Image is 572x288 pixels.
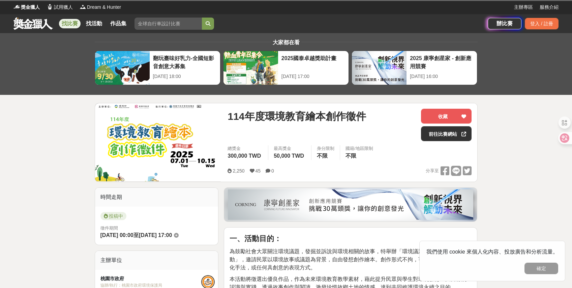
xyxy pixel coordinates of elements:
div: 桃園市政府 [100,275,201,282]
span: 我們使用 cookie 來個人化內容、投放廣告和分析流量。 [426,249,558,255]
span: 分享至 [426,166,439,176]
span: 至 [133,232,139,238]
a: 主辦專區 [514,4,533,11]
span: 徵件期間 [100,226,118,231]
img: Logo [13,3,20,10]
div: 登入 / 註冊 [525,18,559,29]
span: [DATE] 17:00 [139,232,172,238]
img: be6ed63e-7b41-4cb8-917a-a53bd949b1b4.png [228,189,473,220]
span: 總獎金 [228,145,263,152]
div: 身分限制 [317,145,334,152]
div: 2025國泰卓越獎助計畫 [281,54,345,70]
a: 2025國泰卓越獎助計畫[DATE] 17:00 [223,51,349,85]
a: 2025 康寧創星家 - 創新應用競賽[DATE] 16:00 [352,51,477,85]
strong: 一、活動目的： [230,234,281,243]
a: 服務介紹 [540,4,559,11]
span: 2,250 [233,168,244,174]
span: 為鼓勵社會大眾關注環境議題，發掘並訴說與環境相關的故事，特舉辦「環境議題繪本創作徵件活動」，邀請民眾以環境故事或議題為背景，自由發想創作繪本。創作形式不拘，可為真人真事、擬人化手法，或任何具創意... [230,248,467,270]
span: 投稿中 [100,212,126,220]
a: 辦比賽 [488,18,521,29]
a: Logo試用獵人 [47,4,73,11]
div: 國籍/地區限制 [345,145,373,152]
span: 不限 [317,153,328,159]
span: 最高獎金 [274,145,306,152]
input: 全球自行車設計比賽 [134,18,202,30]
a: 前往比賽網站 [421,126,472,141]
div: 翻玩臺味好乳力-全國短影音創意大募集 [153,54,217,70]
a: LogoDream & Hunter [80,4,121,11]
div: 主辦單位 [95,251,218,270]
div: [DATE] 16:00 [410,73,474,80]
span: 大家都在看 [271,40,301,45]
span: 45 [255,168,261,174]
span: 50,000 TWD [274,153,304,159]
span: [DATE] 00:00 [100,232,133,238]
a: Logo獎金獵人 [13,4,40,11]
button: 收藏 [421,109,472,124]
div: [DATE] 18:00 [153,73,217,80]
img: Logo [80,3,86,10]
span: 114年度環境教育繪本創作徵件 [228,109,366,124]
span: 試用獵人 [54,4,73,11]
a: 翻玩臺味好乳力-全國短影音創意大募集[DATE] 18:00 [95,51,220,85]
div: 時間走期 [95,188,218,207]
span: 不限 [345,153,356,159]
div: 2025 康寧創星家 - 創新應用競賽 [410,54,474,70]
span: 獎金獵人 [21,4,40,11]
img: Cover Image [95,103,221,181]
button: 確定 [524,263,558,274]
img: Logo [47,3,53,10]
span: Dream & Hunter [87,4,121,11]
a: 作品集 [108,19,129,28]
a: 找比賽 [59,19,81,28]
a: 找活動 [83,19,105,28]
div: [DATE] 17:00 [281,73,345,80]
span: 300,000 TWD [228,153,261,159]
span: 0 [271,168,274,174]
